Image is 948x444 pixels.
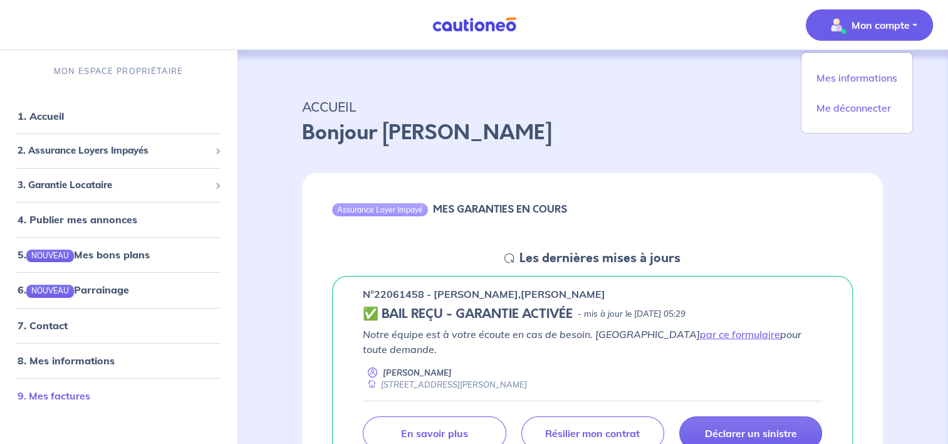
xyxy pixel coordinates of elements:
[383,367,452,379] p: [PERSON_NAME]
[5,139,232,163] div: 2. Assurance Loyers Impayés
[5,383,232,408] div: 9. Mes factures
[5,348,232,373] div: 8. Mes informations
[18,319,68,332] a: 7. Contact
[5,277,232,302] div: 6.NOUVEAUParrainage
[5,103,232,129] div: 1. Accueil
[826,15,846,35] img: illu_account_valid_menu.svg
[54,65,183,77] p: MON ESPACE PROPRIÉTAIRE
[363,287,605,302] p: n°22061458 - [PERSON_NAME],[PERSON_NAME]
[18,144,210,158] span: 2. Assurance Loyers Impayés
[700,328,780,341] a: par ce formulaire
[18,110,64,122] a: 1. Accueil
[363,307,822,322] div: state: CONTRACT-VALIDATED, Context: ,MAYBE-CERTIFICATE,,LESSOR-DOCUMENTS,IS-ODEALIM
[806,68,907,88] a: Mes informations
[363,327,822,357] p: Notre équipe est à votre écoute en cas de besoin. [GEOGRAPHIC_DATA] pour toute demande.
[704,427,796,440] p: Déclarer un sinistre
[801,52,913,134] div: illu_account_valid_menu.svgMon compte
[18,283,129,296] a: 6.NOUVEAUParrainage
[545,427,640,440] p: Résilier mon contrat
[433,203,567,215] h6: MES GARANTIES EN COURS
[18,354,115,367] a: 8. Mes informations
[806,98,907,118] a: Me déconnecter
[5,173,232,198] div: 3. Garantie Locataire
[401,427,467,440] p: En savoir plus
[806,9,933,41] button: illu_account_valid_menu.svgMon compte
[578,308,685,320] p: - mis à jour le [DATE] 05:29
[5,207,232,232] div: 4. Publier mes annonces
[852,18,910,33] p: Mon compte
[18,213,137,226] a: 4. Publier mes annonces
[363,307,573,322] h5: ✅ BAIL REÇU - GARANTIE ACTIVÉE
[18,178,210,193] span: 3. Garantie Locataire
[427,17,521,33] img: Cautioneo
[363,379,527,391] div: [STREET_ADDRESS][PERSON_NAME]
[5,242,232,267] div: 5.NOUVEAUMes bons plans
[18,389,90,402] a: 9. Mes factures
[302,118,883,148] p: Bonjour [PERSON_NAME]
[519,251,680,266] h5: Les dernières mises à jours
[5,313,232,338] div: 7. Contact
[302,95,883,118] p: ACCUEIL
[18,248,150,261] a: 5.NOUVEAUMes bons plans
[332,203,428,216] div: Assurance Loyer Impayé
